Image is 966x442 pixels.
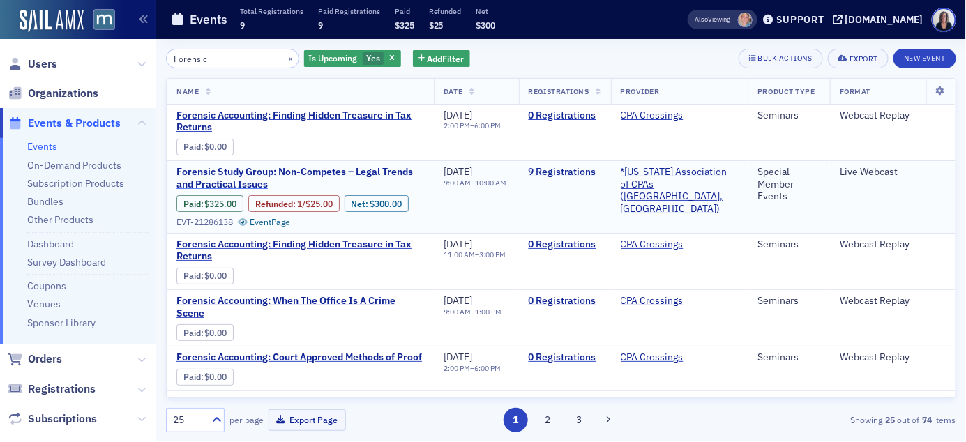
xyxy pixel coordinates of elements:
[27,238,74,250] a: Dashboard
[305,199,333,209] span: $25.00
[475,307,501,317] time: 1:00 PM
[920,413,935,426] strong: 74
[27,317,96,329] a: Sponsor Library
[285,52,297,64] button: ×
[309,52,358,63] span: Is Upcoming
[621,396,709,409] span: CPA Crossings
[27,177,124,190] a: Subscription Products
[229,413,264,426] label: per page
[28,116,121,131] span: Events & Products
[444,294,472,307] span: [DATE]
[840,351,946,364] div: Webcast Replay
[413,50,470,68] button: AddFilter
[893,49,956,68] button: New Event
[695,15,709,24] div: Also
[176,268,234,284] div: Paid: 0 - $0
[621,166,739,215] a: *[US_STATE] Association of CPAs ([GEOGRAPHIC_DATA], [GEOGRAPHIC_DATA])
[529,295,601,307] a: 0 Registrations
[529,238,601,251] a: 0 Registrations
[176,139,234,155] div: Paid: 0 - $0
[893,51,956,63] a: New Event
[176,86,199,96] span: Name
[757,166,820,203] div: Special Member Events
[776,13,824,26] div: Support
[176,369,234,386] div: Paid: 0 - $0
[205,142,227,152] span: $0.00
[183,372,205,382] span: :
[255,199,297,209] span: :
[621,295,709,307] span: CPA Crossings
[183,328,201,338] a: Paid
[429,20,444,31] span: $25
[567,408,591,432] button: 3
[27,140,57,153] a: Events
[840,166,946,178] div: Live Webcast
[20,10,84,32] img: SailAMX
[176,166,424,190] a: Forensic Study Group: Non-Competes – Legal Trends and Practical Issues
[318,20,323,31] span: 9
[757,109,820,122] div: Seminars
[621,295,684,307] a: CPA Crossings
[739,49,823,68] button: Bulk Actions
[932,8,956,32] span: Profile
[444,395,472,408] span: [DATE]
[176,396,411,409] a: Forensic Accounting: Crafting Expert Reports
[183,142,201,152] a: Paid
[621,396,684,409] a: CPA Crossings
[176,295,424,319] span: Forensic Accounting: When The Office Is A Crime Scene
[444,109,472,121] span: [DATE]
[183,372,201,382] a: Paid
[318,6,380,16] p: Paid Registrations
[757,351,820,364] div: Seminars
[444,307,501,317] div: –
[205,328,227,338] span: $0.00
[370,199,402,209] span: $300.00
[27,256,106,268] a: Survey Dashboard
[529,166,601,178] a: 9 Registrations
[248,195,339,212] div: Refunded: 10 - $32500
[536,408,560,432] button: 2
[444,250,506,259] div: –
[621,351,709,364] span: CPA Crossings
[166,49,299,68] input: Search…
[840,396,946,409] div: Webcast Replay
[738,13,753,27] span: Dee Sullivan
[183,199,205,209] span: :
[304,50,401,68] div: Yes
[190,11,227,28] h1: Events
[428,52,465,65] span: Add Filter
[27,159,121,172] a: On-Demand Products
[476,6,496,16] p: Net
[8,56,57,72] a: Users
[8,86,98,101] a: Organizations
[444,121,470,130] time: 2:00 PM
[429,6,462,16] p: Refunded
[366,52,380,63] span: Yes
[395,20,414,31] span: $325
[840,295,946,307] div: Webcast Replay
[27,298,61,310] a: Venues
[444,307,471,317] time: 9:00 AM
[529,396,601,409] a: 0 Registrations
[444,364,501,373] div: –
[176,351,422,364] a: Forensic Accounting: Court Approved Methods of Proof
[269,409,346,431] button: Export Page
[351,199,370,209] span: Net :
[621,109,709,122] span: CPA Crossings
[529,86,589,96] span: Registrations
[27,280,66,292] a: Coupons
[757,238,820,251] div: Seminars
[444,165,472,178] span: [DATE]
[757,295,820,307] div: Seminars
[444,86,462,96] span: Date
[176,109,424,134] a: Forensic Accounting: Finding Hidden Treasure in Tax Returns
[621,351,684,364] a: CPA Crossings
[840,86,870,96] span: Format
[28,86,98,101] span: Organizations
[621,166,739,215] span: *Maryland Association of CPAs (Timonium, MD)
[474,363,501,373] time: 6:00 PM
[27,213,93,226] a: Other Products
[28,56,57,72] span: Users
